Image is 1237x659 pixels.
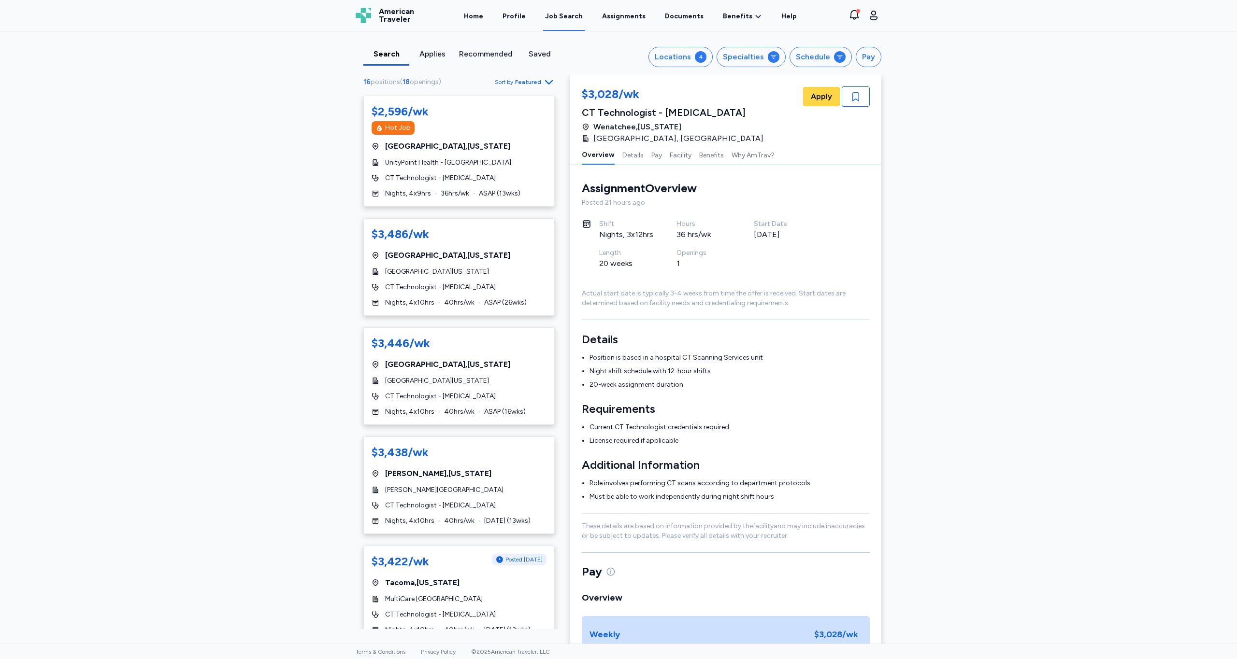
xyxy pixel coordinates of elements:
[754,219,808,229] div: Start Date
[676,219,731,229] div: Hours
[371,78,400,86] span: positions
[385,485,503,495] span: [PERSON_NAME][GEOGRAPHIC_DATA]
[599,258,653,269] div: 20 weeks
[372,554,429,569] div: $3,422/wk
[385,610,496,619] span: CT Technologist - [MEDICAL_DATA]
[582,86,769,104] div: $3,028/wk
[582,564,602,579] span: Pay
[651,144,662,165] button: Pay
[590,366,870,376] li: Night shift schedule with 12-hour shifts
[811,91,832,102] span: Apply
[444,407,475,417] span: 40 hrs/wk
[545,12,583,21] div: Job Search
[444,516,475,526] span: 40 hrs/wk
[385,282,496,292] span: CT Technologist - [MEDICAL_DATA]
[413,48,451,60] div: Applies
[754,229,808,240] div: [DATE]
[582,591,870,604] div: Overview
[803,87,840,106] button: Apply
[459,48,513,60] div: Recommended
[582,106,769,119] div: CT Technologist - [MEDICAL_DATA]
[810,624,862,645] div: $3,028 /wk
[372,336,430,351] div: $3,446/wk
[385,501,496,510] span: CT Technologist - [MEDICAL_DATA]
[590,628,620,641] div: Weekly
[796,51,830,63] div: Schedule
[385,250,510,261] span: [GEOGRAPHIC_DATA] , [US_STATE]
[695,51,706,63] div: 4
[670,144,691,165] button: Facility
[676,248,731,258] div: Openings
[471,648,550,655] span: © 2025 American Traveler, LLC
[505,556,543,563] span: Posted [DATE]
[599,219,653,229] div: Shift
[582,521,870,541] p: These details are based on information provided by the facility and may include inaccuracies or b...
[495,78,513,86] span: Sort by
[385,625,434,635] span: Nights, 4x10hrs
[590,436,870,446] li: License required if applicable
[856,47,881,67] button: Pay
[593,133,763,144] span: [GEOGRAPHIC_DATA], [GEOGRAPHIC_DATA]
[379,8,414,23] span: American Traveler
[403,78,410,86] span: 18
[441,189,469,198] span: 36 hrs/wk
[356,648,405,655] a: Terms & Conditions
[590,422,870,432] li: Current CT Technologist credentials required
[385,392,496,401] span: CT Technologist - [MEDICAL_DATA]
[717,47,786,67] button: Specialties
[648,47,713,67] button: Locations4
[599,248,653,258] div: Length
[543,1,585,31] a: Job Search
[372,104,429,119] div: $2,596/wk
[590,380,870,390] li: 20-week assignment duration
[732,144,775,165] button: Why AmTrav?
[582,332,870,347] h3: Details
[363,77,445,87] div: ( )
[862,51,875,63] div: Pay
[385,189,431,198] span: Nights, 4x9hrs
[495,76,555,88] button: Sort byFeatured
[385,123,411,133] div: Hot Job
[372,445,429,460] div: $3,438/wk
[723,12,762,21] a: Benefits
[444,625,475,635] span: 40 hrs/wk
[582,198,870,208] div: Posted 21 hours ago
[582,457,870,473] h3: Additional Information
[590,478,870,488] li: Role involves performing CT scans according to department protocols
[484,407,526,417] span: ASAP ( 16 wks)
[385,594,483,604] span: MultiCare [GEOGRAPHIC_DATA]
[520,48,559,60] div: Saved
[599,229,653,240] div: Nights, 3x12hrs
[582,401,870,417] h3: Requirements
[385,267,489,277] span: [GEOGRAPHIC_DATA][US_STATE]
[582,144,615,165] button: Overview
[385,173,496,183] span: CT Technologist - [MEDICAL_DATA]
[444,298,475,308] span: 40 hrs/wk
[676,258,731,269] div: 1
[385,359,510,370] span: [GEOGRAPHIC_DATA] , [US_STATE]
[385,468,491,479] span: [PERSON_NAME] , [US_STATE]
[385,376,489,386] span: [GEOGRAPHIC_DATA][US_STATE]
[372,226,429,242] div: $3,486/wk
[421,648,456,655] a: Privacy Policy
[622,144,644,165] button: Details
[484,516,531,526] span: [DATE] ( 13 wks)
[590,353,870,363] li: Position is based in a hospital CT Scanning Services unit
[479,189,520,198] span: ASAP ( 13 wks)
[385,158,511,168] span: UnityPoint Health - [GEOGRAPHIC_DATA]
[582,181,697,196] div: Assignment Overview
[515,78,541,86] span: Featured
[385,516,434,526] span: Nights, 4x10hrs
[699,144,724,165] button: Benefits
[356,8,371,23] img: Logo
[385,407,434,417] span: Nights, 4x10hrs
[593,121,681,133] span: Wenatchee , [US_STATE]
[367,48,405,60] div: Search
[484,625,531,635] span: [DATE] ( 13 wks)
[385,298,434,308] span: Nights, 4x10hrs
[676,229,731,240] div: 36 hrs/wk
[385,140,510,152] span: [GEOGRAPHIC_DATA] , [US_STATE]
[410,78,439,86] span: openings
[363,78,371,86] span: 16
[723,51,764,63] div: Specialties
